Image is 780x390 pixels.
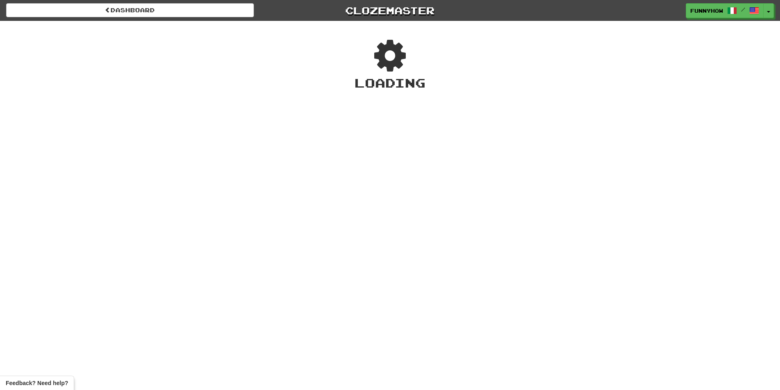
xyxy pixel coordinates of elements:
[266,3,514,18] a: Clozemaster
[741,7,745,12] span: /
[686,3,764,18] a: Funnyhow /
[6,379,68,387] span: Open feedback widget
[690,7,723,14] span: Funnyhow
[6,3,254,17] a: Dashboard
